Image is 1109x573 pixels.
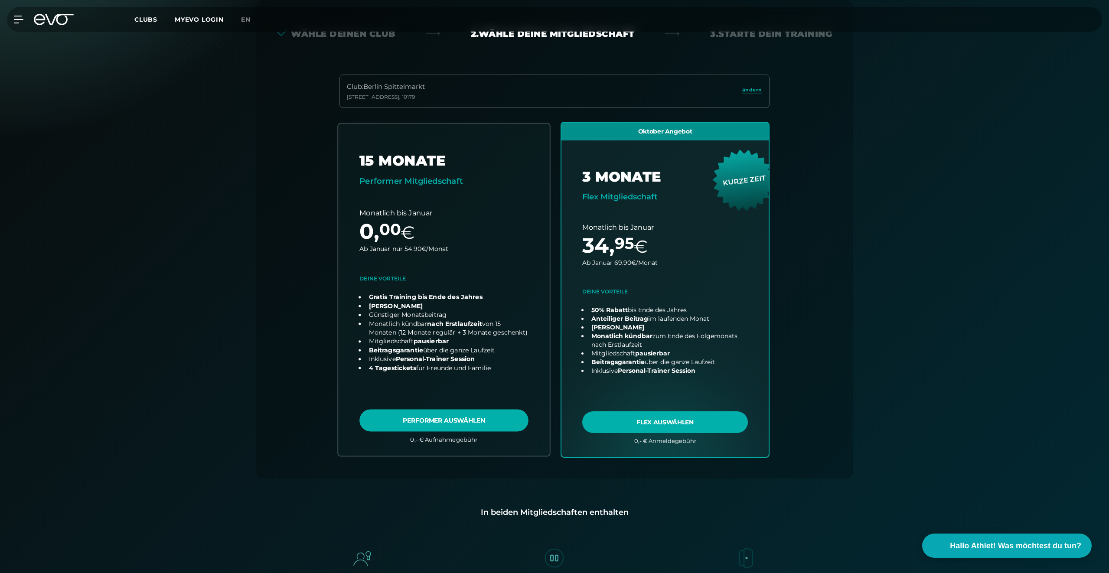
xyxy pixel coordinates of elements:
span: en [241,16,251,23]
img: evofitness [350,546,375,570]
a: MYEVO LOGIN [175,16,224,23]
img: evofitness [734,546,759,570]
a: Clubs [134,15,175,23]
img: evofitness [542,546,567,570]
a: choose plan [338,124,550,456]
span: ändern [742,86,762,94]
a: choose plan [561,123,769,457]
span: Hallo Athlet! Was möchtest du tun? [950,540,1081,552]
div: Club : Berlin Spittelmarkt [347,82,425,92]
a: ändern [742,86,762,96]
a: en [241,15,261,25]
div: In beiden Mitgliedschaften enthalten [270,506,839,518]
span: Clubs [134,16,157,23]
button: Hallo Athlet! Was möchtest du tun? [922,534,1092,558]
div: [STREET_ADDRESS] , 10179 [347,94,425,101]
